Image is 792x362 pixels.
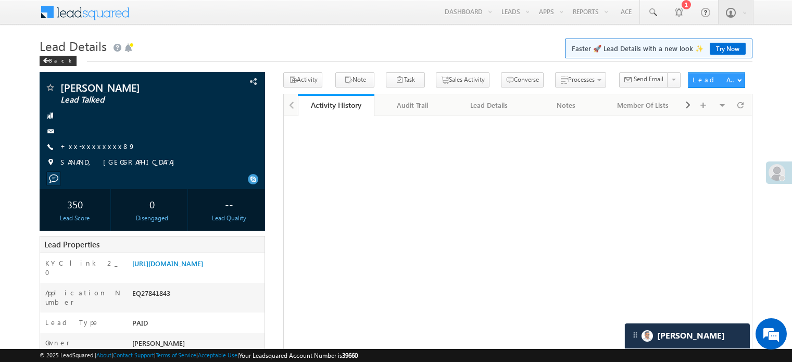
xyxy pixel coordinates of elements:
[619,72,668,88] button: Send Email
[156,352,196,358] a: Terms of Service
[634,74,663,84] span: Send Email
[40,38,107,54] span: Lead Details
[45,288,121,307] label: Application Number
[60,142,135,151] a: +xx-xxxxxxxx89
[283,72,322,88] button: Activity
[40,55,82,64] a: Back
[306,100,367,110] div: Activity History
[60,95,200,105] span: Lead Talked
[40,56,77,66] div: Back
[624,323,750,349] div: carter-dragCarter[PERSON_NAME]
[383,99,442,111] div: Audit Trail
[239,352,358,359] span: Your Leadsquared Account Number is
[42,194,108,214] div: 350
[528,94,605,116] a: Notes
[451,94,528,116] a: Lead Details
[132,339,185,347] span: [PERSON_NAME]
[642,330,653,342] img: Carter
[568,76,595,83] span: Processes
[693,75,737,84] div: Lead Actions
[196,194,262,214] div: --
[460,99,519,111] div: Lead Details
[631,331,639,339] img: carter-drag
[555,72,606,88] button: Processes
[688,72,745,88] button: Lead Actions
[386,72,425,88] button: Task
[119,214,185,223] div: Disengaged
[45,338,70,347] label: Owner
[45,318,99,327] label: Lead Type
[113,352,154,358] a: Contact Support
[335,72,374,88] button: Note
[198,352,237,358] a: Acceptable Use
[374,94,451,116] a: Audit Trail
[613,99,672,111] div: Member Of Lists
[130,288,265,303] div: EQ27841843
[605,94,682,116] a: Member Of Lists
[501,72,544,88] button: Converse
[710,43,746,55] a: Try Now
[45,258,121,277] label: KYC link 2_0
[130,318,265,332] div: PAID
[342,352,358,359] span: 39660
[40,351,358,360] span: © 2025 LeadSquared | | | | |
[572,43,746,54] span: Faster 🚀 Lead Details with a new look ✨
[436,72,489,88] button: Sales Activity
[132,259,203,268] a: [URL][DOMAIN_NAME]
[298,94,374,116] a: Activity History
[536,99,595,111] div: Notes
[96,352,111,358] a: About
[60,82,200,93] span: [PERSON_NAME]
[196,214,262,223] div: Lead Quality
[119,194,185,214] div: 0
[657,331,725,341] span: Carter
[44,239,99,249] span: Lead Properties
[60,157,180,168] span: SANAND, [GEOGRAPHIC_DATA]
[42,214,108,223] div: Lead Score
